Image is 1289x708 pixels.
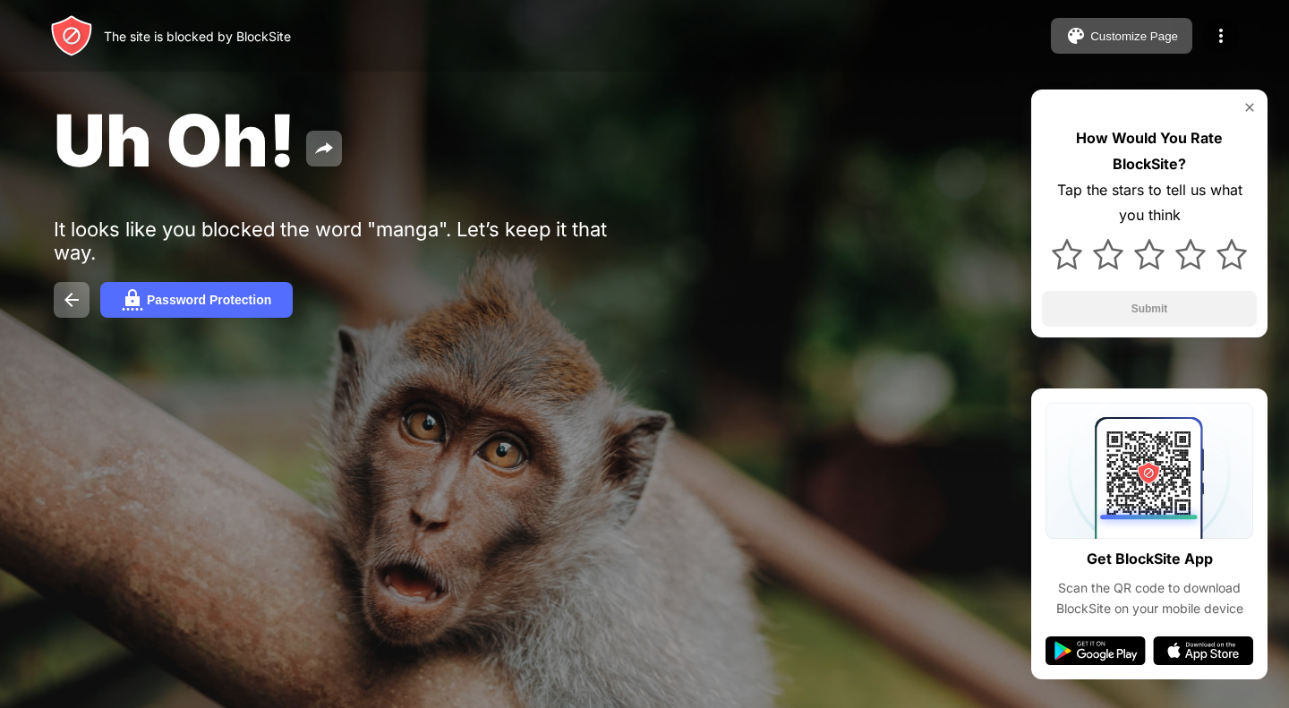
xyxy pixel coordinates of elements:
img: google-play.svg [1046,636,1146,665]
div: Get BlockSite App [1087,546,1213,572]
img: star.svg [1093,239,1123,269]
img: header-logo.svg [50,14,93,57]
img: star.svg [1134,239,1165,269]
span: Uh Oh! [54,97,295,183]
div: Password Protection [147,293,271,307]
button: Customize Page [1051,18,1192,54]
img: back.svg [61,289,82,311]
img: app-store.svg [1153,636,1253,665]
img: password.svg [122,289,143,311]
img: star.svg [1052,239,1082,269]
img: qrcode.svg [1046,403,1253,539]
img: star.svg [1175,239,1206,269]
img: star.svg [1216,239,1247,269]
button: Submit [1042,291,1257,327]
button: Password Protection [100,282,293,318]
img: menu-icon.svg [1210,25,1232,47]
img: pallet.svg [1065,25,1087,47]
iframe: Banner [54,482,477,687]
div: Customize Page [1090,30,1178,43]
div: The site is blocked by BlockSite [104,29,291,44]
div: It looks like you blocked the word "manga". Let’s keep it that way. [54,218,607,264]
img: share.svg [313,138,335,159]
div: Tap the stars to tell us what you think [1042,177,1257,229]
img: rate-us-close.svg [1242,100,1257,115]
div: How Would You Rate BlockSite? [1042,125,1257,177]
div: Scan the QR code to download BlockSite on your mobile device [1046,578,1253,618]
